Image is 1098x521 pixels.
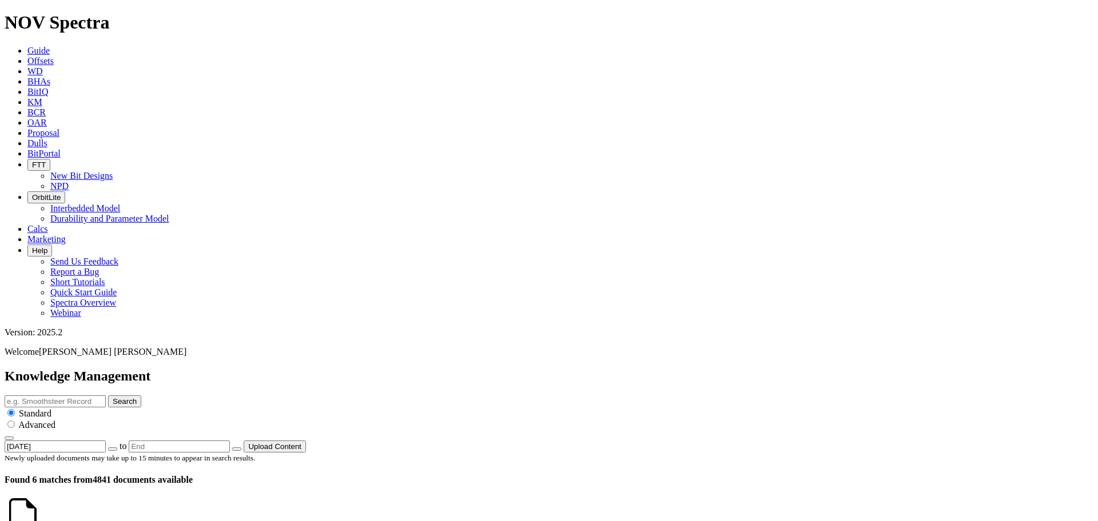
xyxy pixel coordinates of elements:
[50,203,120,213] a: Interbedded Model
[5,395,106,407] input: e.g. Smoothsteer Record
[39,347,186,356] span: [PERSON_NAME] [PERSON_NAME]
[50,181,69,191] a: NPD
[5,440,106,452] input: Start
[27,159,50,171] button: FTT
[27,97,42,107] a: KM
[18,420,55,430] span: Advanced
[27,107,46,117] a: BCR
[27,191,65,203] button: OrbitLite
[50,298,116,307] a: Spectra Overview
[5,347,1093,357] p: Welcome
[50,214,169,223] a: Durability and Parameter Model
[27,77,50,86] a: BHAs
[50,267,99,276] a: Report a Bug
[19,408,51,418] span: Standard
[5,327,1093,338] div: Version: 2025.2
[5,368,1093,384] h2: Knowledge Management
[5,454,255,462] small: Newly uploaded documents may take up to 15 minutes to appear in search results.
[120,441,126,451] span: to
[5,12,1093,33] h1: NOV Spectra
[50,277,105,287] a: Short Tutorials
[5,475,93,484] span: Found 6 matches from
[27,128,59,138] a: Proposal
[27,224,48,234] a: Calcs
[50,257,118,266] a: Send Us Feedback
[32,246,47,255] span: Help
[129,440,230,452] input: End
[50,287,117,297] a: Quick Start Guide
[27,118,47,127] a: OAR
[27,234,66,244] a: Marketing
[27,87,48,97] a: BitIQ
[244,440,306,452] button: Upload Content
[50,308,81,318] a: Webinar
[27,245,52,257] button: Help
[50,171,113,181] a: New Bit Designs
[27,46,50,55] a: Guide
[27,138,47,148] a: Dulls
[27,66,43,76] a: WD
[32,193,61,202] span: OrbitLite
[27,149,61,158] a: BitPortal
[32,161,46,169] span: FTT
[5,475,1093,485] h4: 4841 documents available
[108,395,141,407] button: Search
[27,56,54,66] a: Offsets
